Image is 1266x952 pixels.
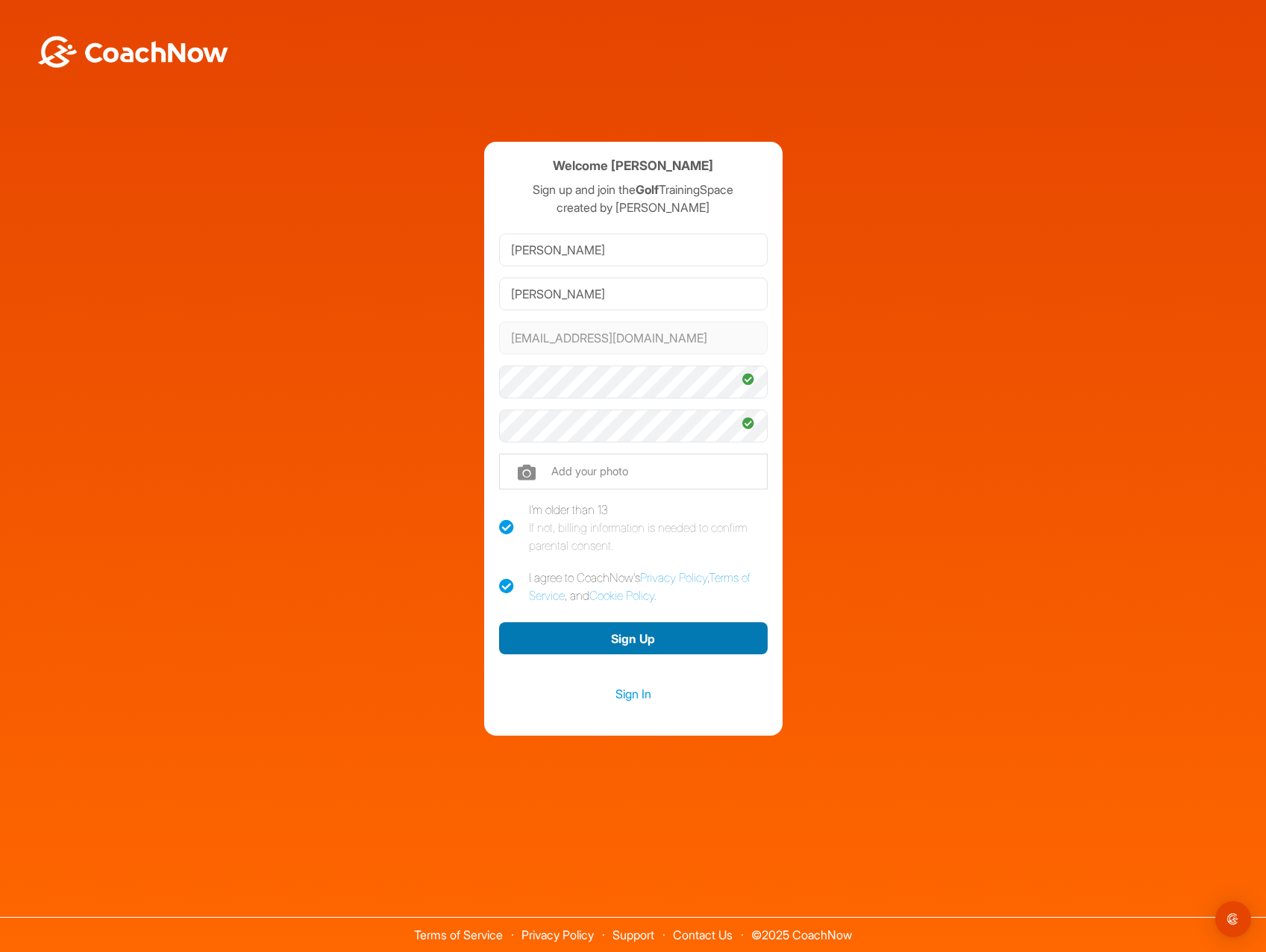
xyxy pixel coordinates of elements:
label: I agree to CoachNow's , , and . [499,569,768,604]
a: Terms of Service [414,927,503,942]
a: Contact Us [673,927,733,942]
img: BwLJSsUCoWCh5upNqxVrqldRgqLPVwmV24tXu5FoVAoFEpwwqQ3VIfuoInZCoVCoTD4vwADAC3ZFMkVEQFDAAAAAElFTkSuQmCC [36,36,230,68]
input: First Name [499,234,768,266]
a: Sign In [499,684,768,704]
a: Privacy Policy [521,927,594,942]
a: Support [612,927,654,942]
strong: Golf [636,182,659,197]
h4: Welcome [PERSON_NAME] [553,157,713,175]
div: I'm older than 13 [529,501,768,554]
a: Cookie Policy [589,588,654,603]
p: Sign up and join the TrainingSpace [499,181,768,198]
div: If not, billing information is needed to confirm parental consent. [529,519,768,554]
button: Sign Up [499,622,768,654]
input: Email [499,322,768,354]
input: Last Name [499,278,768,310]
div: Open Intercom Messenger [1215,901,1251,937]
span: © 2025 CoachNow [744,918,859,941]
a: Privacy Policy [640,570,707,585]
p: created by [PERSON_NAME] [499,198,768,216]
